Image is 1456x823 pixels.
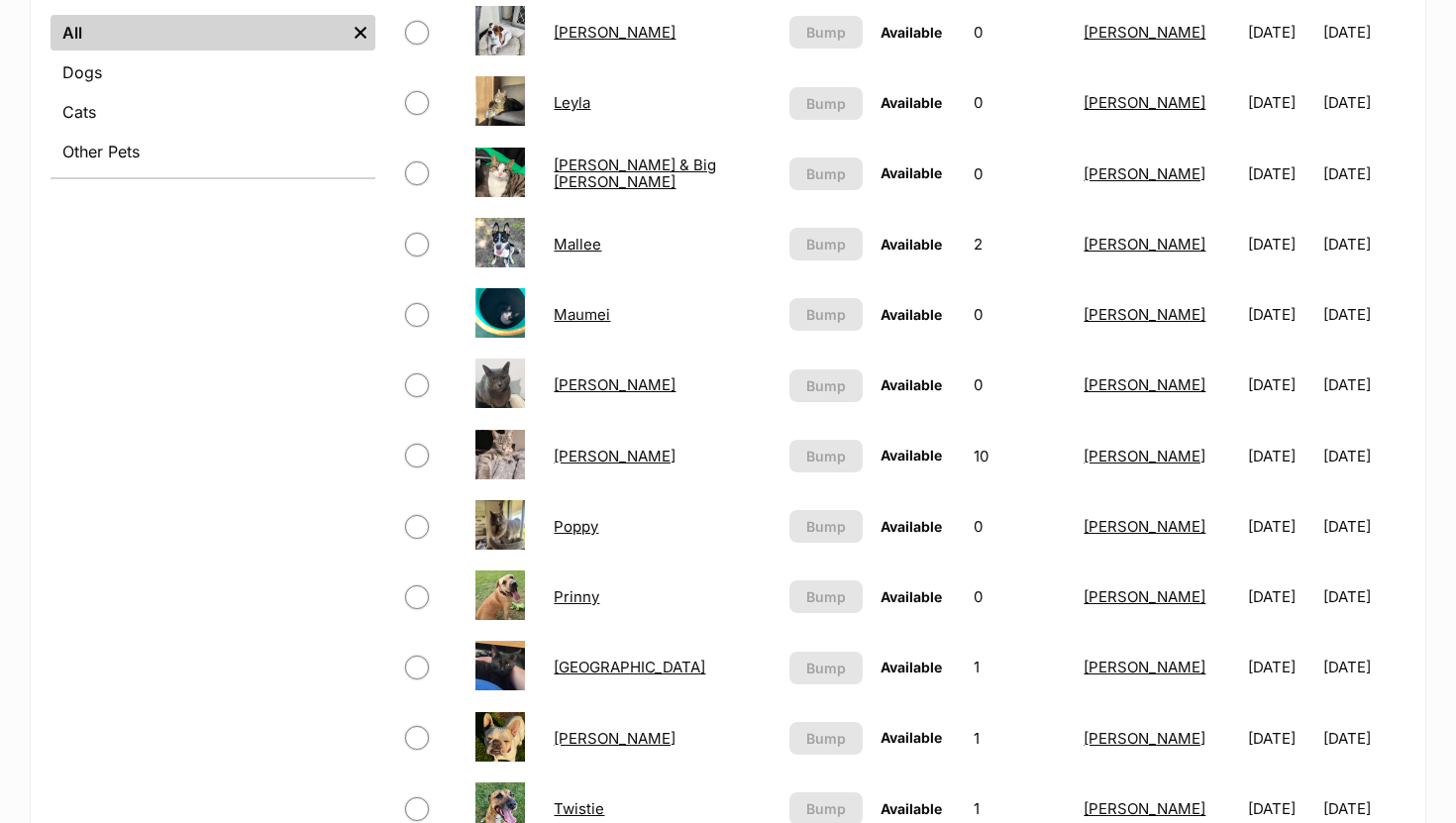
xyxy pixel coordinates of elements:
td: [DATE] [1323,704,1404,772]
button: Bump [789,510,863,543]
span: Available [881,800,942,817]
td: 0 [966,68,1075,137]
a: [PERSON_NAME] [1084,164,1205,183]
td: [DATE] [1323,140,1404,208]
span: Bump [806,93,846,114]
a: [PERSON_NAME] [1084,235,1205,254]
span: Available [881,94,942,111]
span: Bump [806,234,846,255]
td: [DATE] [1323,563,1404,631]
button: Bump [789,16,863,49]
a: [PERSON_NAME] [554,447,676,465]
span: Available [881,518,942,535]
td: [DATE] [1323,492,1404,561]
span: Bump [806,446,846,466]
span: Available [881,306,942,323]
a: All [51,15,346,51]
button: Bump [789,722,863,755]
td: [DATE] [1240,633,1320,701]
td: 1 [966,633,1075,701]
a: [PERSON_NAME] [554,729,676,748]
a: [PERSON_NAME] [554,23,676,42]
button: Bump [789,87,863,120]
a: Remove filter [346,15,375,51]
span: Bump [806,375,846,396]
span: Available [881,24,942,41]
td: 1 [966,704,1075,772]
a: Maumei [554,305,610,324]
a: [PERSON_NAME] [1084,587,1205,606]
button: Bump [789,228,863,260]
span: Available [881,164,942,181]
td: [DATE] [1240,210,1320,278]
span: Bump [806,728,846,749]
span: Available [881,376,942,393]
a: Other Pets [51,134,375,169]
a: Twistie [554,799,604,818]
div: Species [51,11,375,177]
td: [DATE] [1240,140,1320,208]
td: [DATE] [1240,351,1320,419]
a: Dogs [51,54,375,90]
td: 0 [966,280,1075,349]
td: [DATE] [1323,68,1404,137]
span: Available [881,588,942,605]
td: [DATE] [1323,210,1404,278]
a: [PERSON_NAME] [1084,658,1205,676]
a: [PERSON_NAME] [1084,799,1205,818]
span: Bump [806,658,846,678]
td: 0 [966,492,1075,561]
a: [PERSON_NAME] [1084,23,1205,42]
a: Cats [51,94,375,130]
td: [DATE] [1240,704,1320,772]
td: [DATE] [1240,492,1320,561]
a: [PERSON_NAME] [1084,305,1205,324]
td: [DATE] [1240,422,1320,490]
td: [DATE] [1323,422,1404,490]
a: [PERSON_NAME] [1084,517,1205,536]
td: [DATE] [1240,68,1320,137]
a: [PERSON_NAME] & Big [PERSON_NAME] [554,155,716,191]
span: Bump [806,304,846,325]
td: [DATE] [1240,563,1320,631]
span: Bump [806,163,846,184]
td: [DATE] [1323,633,1404,701]
a: Mallee [554,235,601,254]
button: Bump [789,157,863,190]
a: Poppy [554,517,598,536]
td: 10 [966,422,1075,490]
button: Bump [789,580,863,613]
span: Bump [806,22,846,43]
button: Bump [789,369,863,402]
a: [PERSON_NAME] [554,375,676,394]
td: [DATE] [1240,280,1320,349]
td: 0 [966,563,1075,631]
button: Bump [789,652,863,684]
span: Bump [806,798,846,819]
button: Bump [789,440,863,472]
a: [PERSON_NAME] [1084,93,1205,112]
a: [PERSON_NAME] [1084,447,1205,465]
span: Available [881,236,942,253]
span: Bump [806,586,846,607]
td: 0 [966,140,1075,208]
td: 0 [966,351,1075,419]
td: 2 [966,210,1075,278]
span: Bump [806,516,846,537]
span: Available [881,659,942,675]
td: [DATE] [1323,351,1404,419]
span: Available [881,447,942,463]
span: Available [881,729,942,746]
td: [DATE] [1323,280,1404,349]
a: [PERSON_NAME] [1084,375,1205,394]
a: [GEOGRAPHIC_DATA] [554,658,705,676]
a: [PERSON_NAME] [1084,729,1205,748]
a: Leyla [554,93,590,112]
button: Bump [789,298,863,331]
a: Prinny [554,587,599,606]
